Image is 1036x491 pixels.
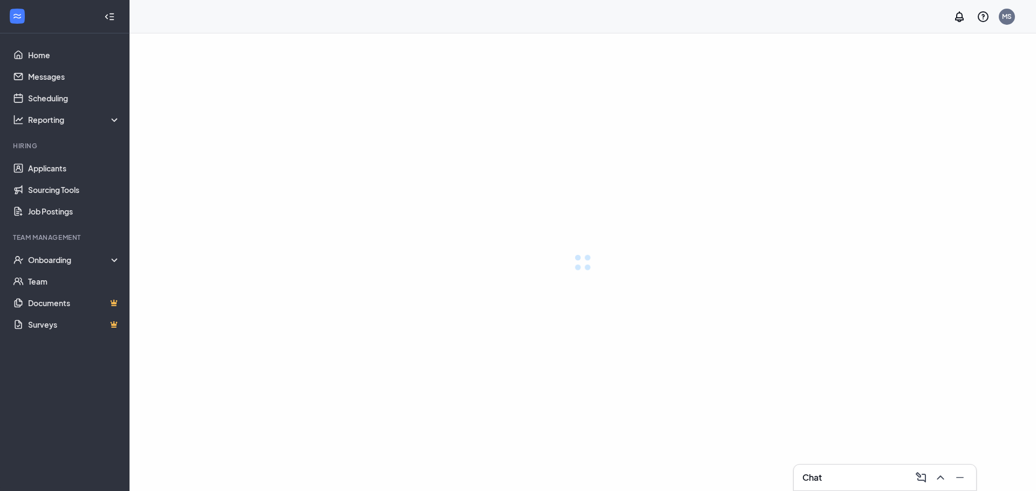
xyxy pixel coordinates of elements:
[28,157,120,179] a: Applicants
[12,11,23,22] svg: WorkstreamLogo
[13,141,118,150] div: Hiring
[28,66,120,87] a: Messages
[13,114,24,125] svg: Analysis
[802,472,822,483] h3: Chat
[28,292,120,314] a: DocumentsCrown
[953,471,966,484] svg: Minimize
[13,254,24,265] svg: UserCheck
[977,10,990,23] svg: QuestionInfo
[28,114,121,125] div: Reporting
[934,471,947,484] svg: ChevronUp
[911,469,929,486] button: ComposeMessage
[915,471,928,484] svg: ComposeMessage
[28,200,120,222] a: Job Postings
[953,10,966,23] svg: Notifications
[28,254,121,265] div: Onboarding
[931,469,948,486] button: ChevronUp
[28,179,120,200] a: Sourcing Tools
[28,87,120,109] a: Scheduling
[28,44,120,66] a: Home
[950,469,967,486] button: Minimize
[13,233,118,242] div: Team Management
[28,271,120,292] a: Team
[28,314,120,335] a: SurveysCrown
[104,11,115,22] svg: Collapse
[1002,12,1012,21] div: MS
